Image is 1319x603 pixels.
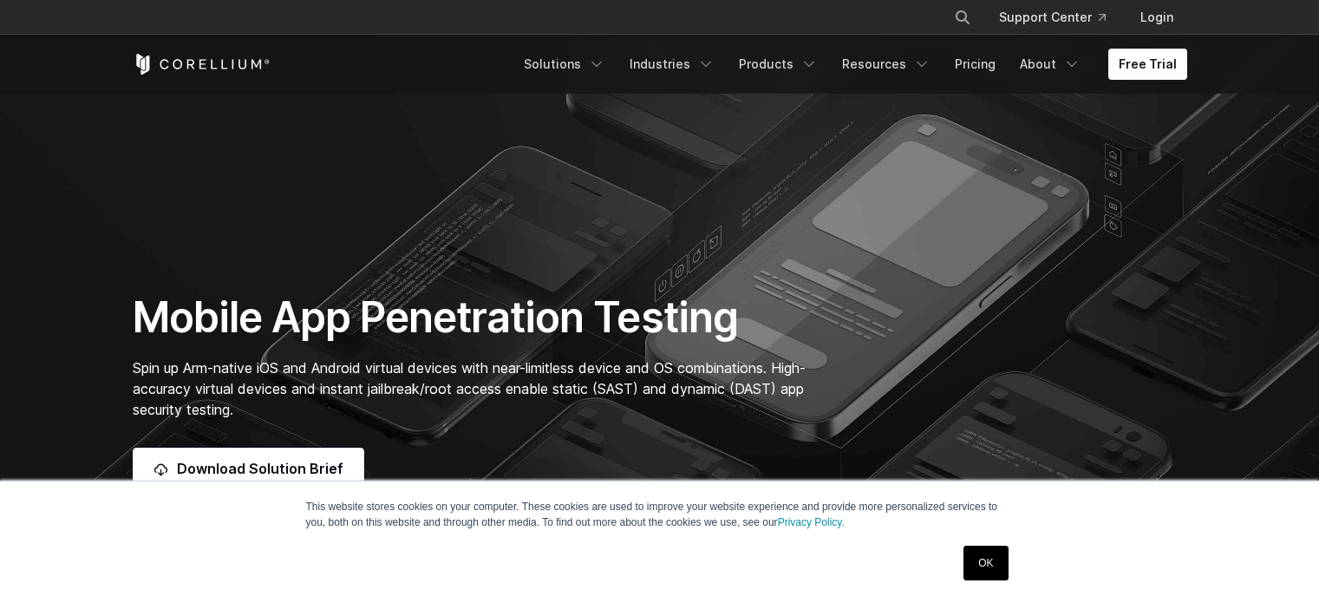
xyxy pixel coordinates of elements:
a: Pricing [944,49,1006,80]
a: Download Solution Brief [133,448,364,489]
span: Download Solution Brief [177,458,343,479]
div: Navigation Menu [933,2,1187,33]
a: About [1009,49,1091,80]
p: This website stores cookies on your computer. These cookies are used to improve your website expe... [306,499,1014,530]
button: Search [947,2,978,33]
a: Support Center [985,2,1120,33]
h1: Mobile App Penetration Testing [133,292,824,344]
a: Industries [619,49,725,80]
a: OK [963,546,1008,580]
a: Solutions [513,49,616,80]
a: Resources [832,49,941,80]
span: Spin up Arm-native iOS and Android virtual devices with near-limitless device and OS combinations... [133,359,806,418]
a: Corellium Home [133,54,271,75]
a: Products [728,49,828,80]
a: Free Trial [1108,49,1187,80]
a: Login [1126,2,1187,33]
div: Navigation Menu [513,49,1187,80]
a: Privacy Policy. [778,516,845,528]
